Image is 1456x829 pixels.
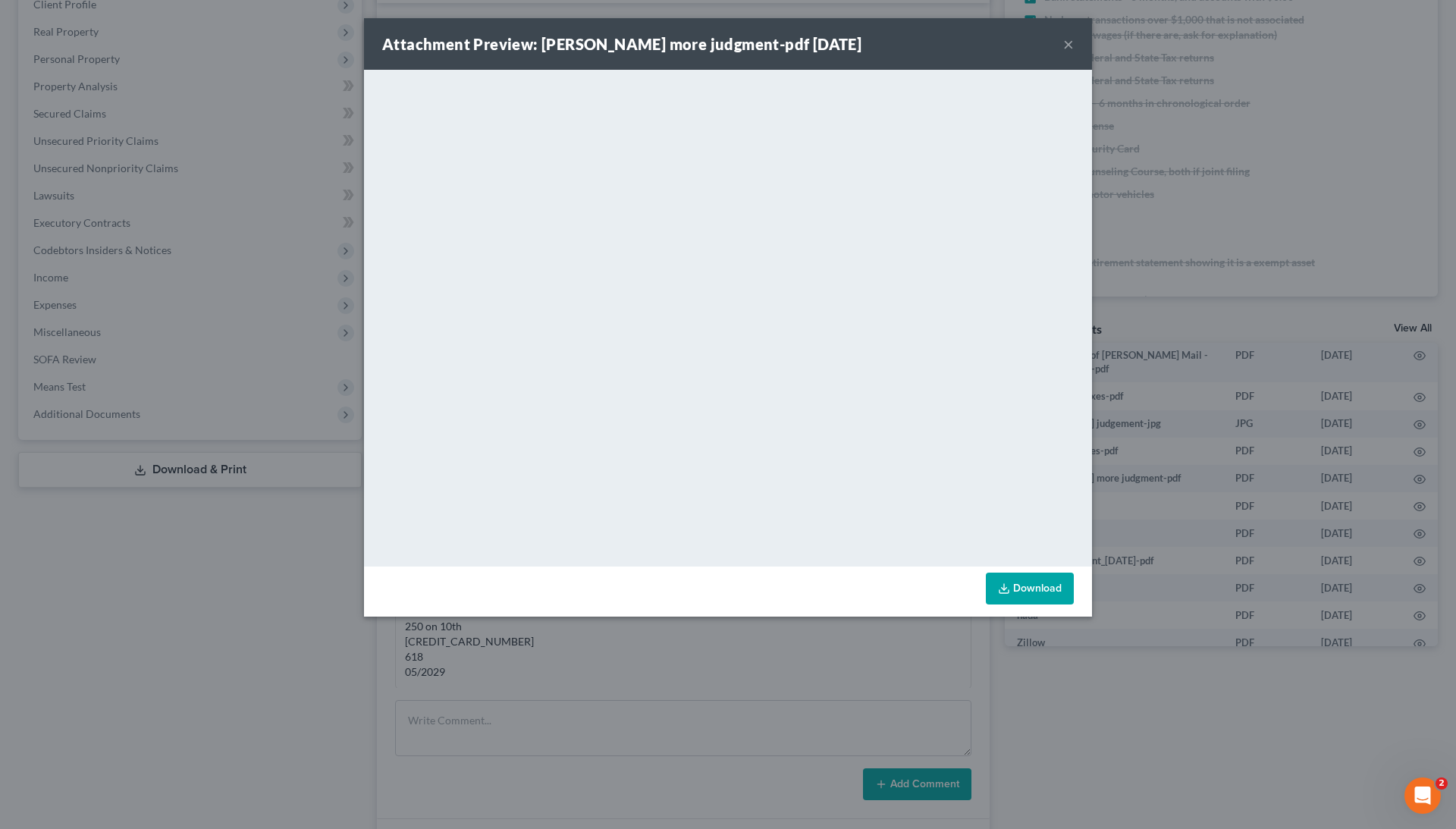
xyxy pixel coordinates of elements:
button: × [1063,35,1074,53]
iframe: Intercom live chat [1404,777,1441,814]
span: 2 [1436,777,1448,790]
a: Download [986,573,1074,604]
strong: Attachment Preview: [PERSON_NAME] more judgment-pdf [DATE] [382,35,861,53]
iframe: <object ng-attr-data='[URL][DOMAIN_NAME]' type='application/pdf' width='100%' height='650px'></ob... [364,70,1092,563]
